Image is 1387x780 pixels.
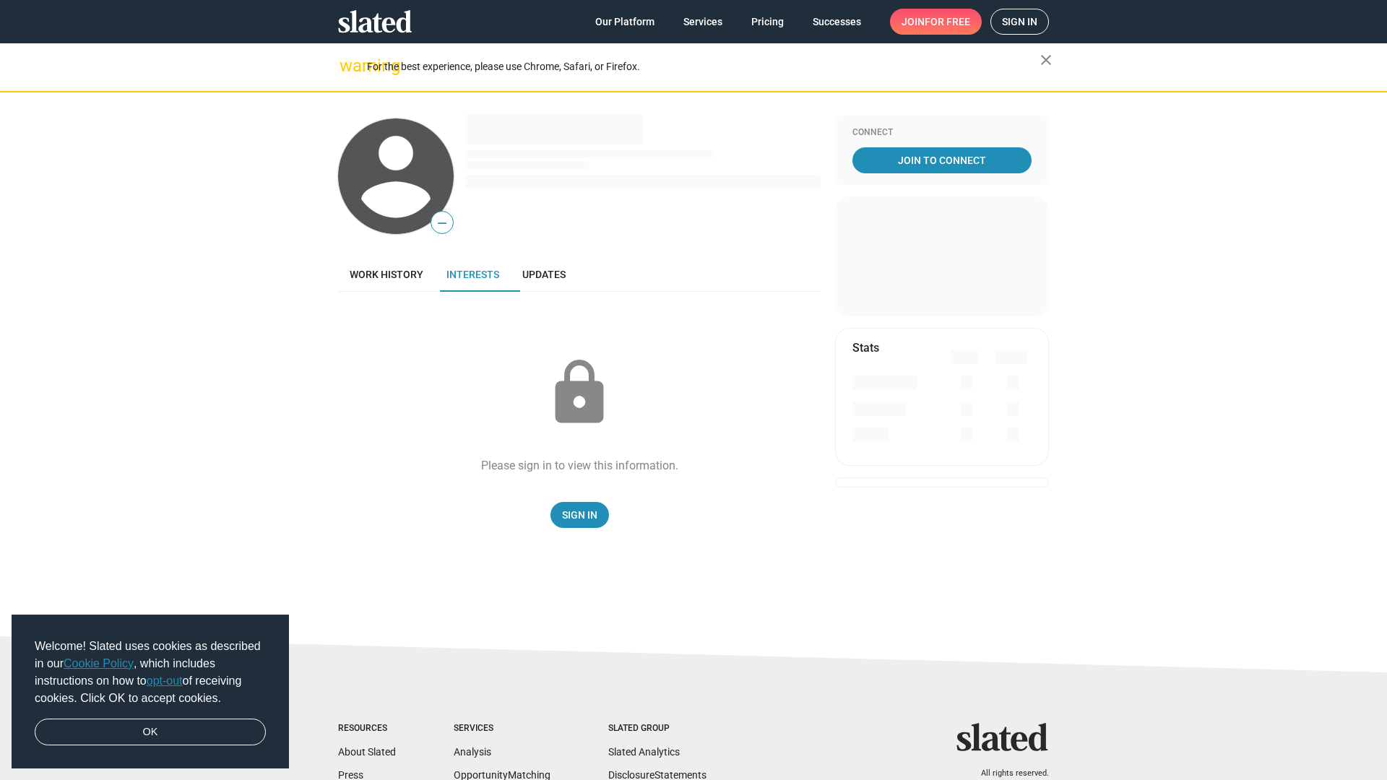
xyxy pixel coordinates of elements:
div: For the best experience, please use Chrome, Safari, or Firefox. [367,57,1040,77]
a: Services [672,9,734,35]
div: cookieconsent [12,615,289,769]
span: — [431,214,453,233]
a: Slated Analytics [608,746,680,758]
span: Sign in [1002,9,1037,34]
span: Our Platform [595,9,654,35]
span: Services [683,9,722,35]
a: Interests [435,257,511,292]
a: Sign in [990,9,1049,35]
span: Work history [350,269,423,280]
a: opt-out [147,675,183,687]
a: Cookie Policy [64,657,134,669]
a: Successes [801,9,873,35]
span: Successes [813,9,861,35]
a: Pricing [740,9,795,35]
span: Sign In [562,502,597,528]
span: Pricing [751,9,784,35]
a: Join To Connect [852,147,1032,173]
mat-icon: close [1037,51,1055,69]
a: Work history [338,257,435,292]
div: Connect [852,127,1032,139]
a: Analysis [454,746,491,758]
span: Welcome! Slated uses cookies as described in our , which includes instructions on how to of recei... [35,638,266,707]
mat-card-title: Stats [852,340,879,355]
a: dismiss cookie message [35,719,266,746]
span: for free [925,9,970,35]
a: Joinfor free [890,9,982,35]
a: About Slated [338,746,396,758]
span: Updates [522,269,566,280]
mat-icon: lock [543,357,615,429]
span: Join [902,9,970,35]
mat-icon: warning [340,57,357,74]
a: Sign In [550,502,609,528]
a: Updates [511,257,577,292]
div: Slated Group [608,723,707,734]
span: Join To Connect [855,147,1029,173]
div: Please sign in to view this information. [481,458,678,473]
a: Our Platform [584,9,666,35]
span: Interests [446,269,499,280]
div: Services [454,723,550,734]
div: Resources [338,723,396,734]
